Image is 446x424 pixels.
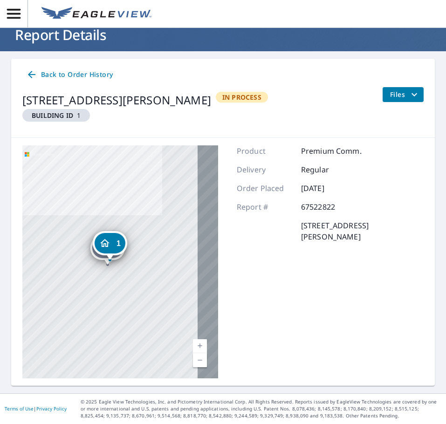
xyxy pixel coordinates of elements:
[301,164,357,175] p: Regular
[22,92,211,109] div: [STREET_ADDRESS][PERSON_NAME]
[11,25,435,44] h1: Report Details
[22,66,117,83] a: Back to Order History
[237,201,293,212] p: Report #
[237,183,293,194] p: Order Placed
[193,339,207,353] a: Current Level 17, Zoom In
[32,111,73,120] em: Building ID
[301,201,357,212] p: 67522822
[5,405,34,412] a: Terms of Use
[390,89,420,100] span: Files
[237,145,293,157] p: Product
[301,220,424,242] p: [STREET_ADDRESS][PERSON_NAME]
[117,240,121,247] span: 1
[217,93,267,102] span: In Process
[5,406,67,411] p: |
[382,87,424,102] button: filesDropdownBtn-67522822
[301,183,357,194] p: [DATE]
[237,164,293,175] p: Delivery
[90,236,125,265] div: Dropped pin, building 2, Residential property, 26220 Mullinix Mill Rd Mount Airy, MD 21771
[41,7,151,21] img: EV Logo
[36,1,157,27] a: EV Logo
[36,405,67,412] a: Privacy Policy
[93,231,127,260] div: Dropped pin, building 1, Residential property, 26220 Mullinix Mill Rd Mount Airy, MD 21771
[26,111,86,120] span: 1
[193,353,207,367] a: Current Level 17, Zoom Out
[26,69,113,81] span: Back to Order History
[301,145,362,157] p: Premium Comm.
[81,398,441,419] p: © 2025 Eagle View Technologies, Inc. and Pictometry International Corp. All Rights Reserved. Repo...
